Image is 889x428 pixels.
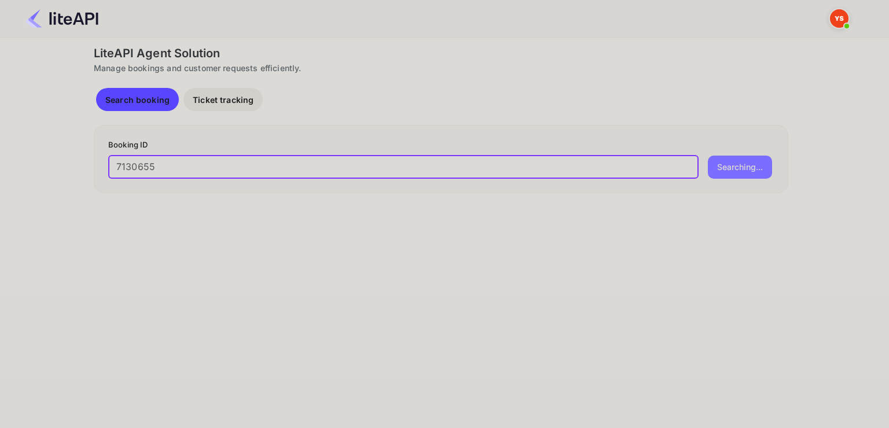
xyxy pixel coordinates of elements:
p: Search booking [105,94,170,106]
div: Manage bookings and customer requests efficiently. [94,62,788,74]
button: Searching... [708,156,772,179]
input: Enter Booking ID (e.g., 63782194) [108,156,699,179]
img: LiteAPI Logo [25,9,98,28]
p: Booking ID [108,139,774,151]
p: Ticket tracking [193,94,254,106]
img: Yandex Support [830,9,848,28]
div: LiteAPI Agent Solution [94,45,788,62]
